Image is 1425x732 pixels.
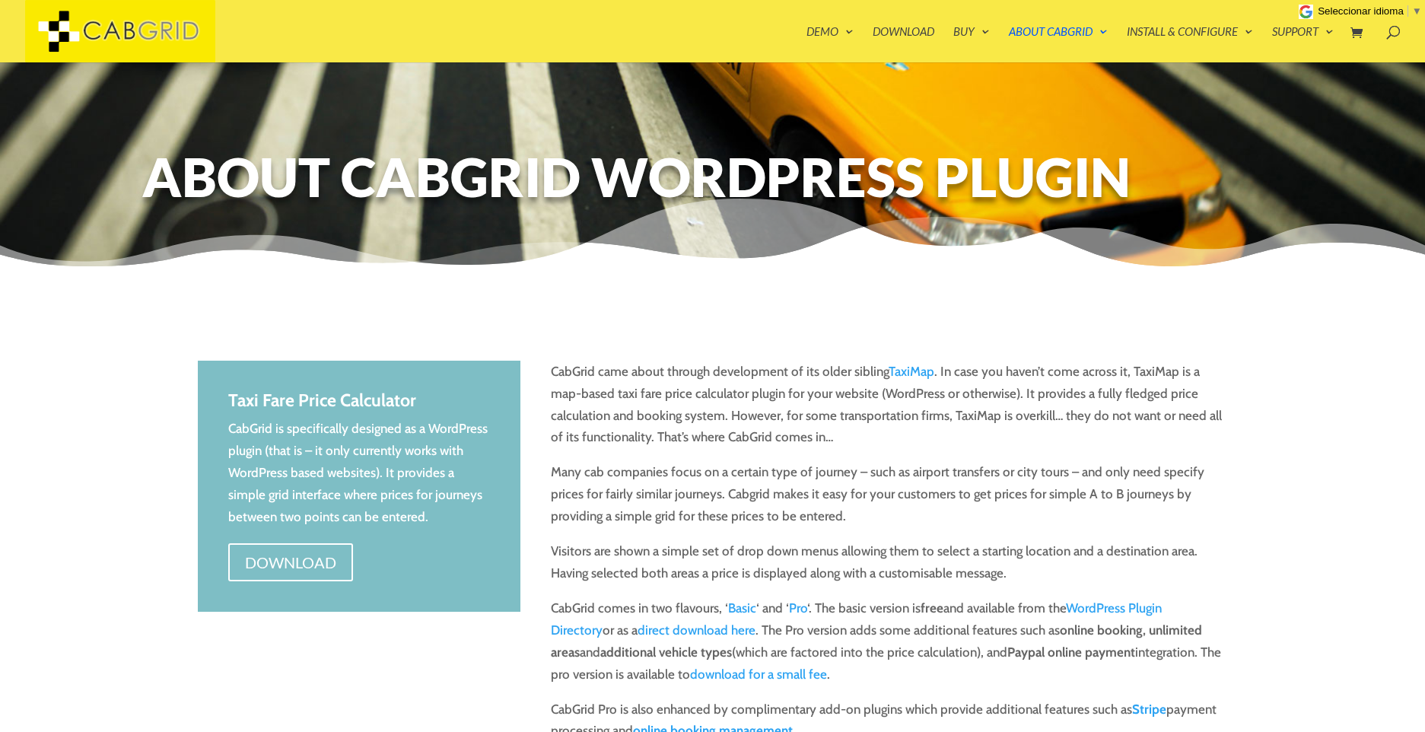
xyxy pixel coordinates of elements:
strong: online booking, [1060,622,1146,638]
p: Many cab companies focus on a certain type of journey – such as airport transfers or city tours –... [551,461,1227,540]
a: Seleccionar idioma​ [1318,5,1422,17]
p: CabGrid is specifically designed as a WordPress plugin (that is – it only currently works with Wo... [228,418,490,528]
h1: About CabGrid WordPress Plugin [142,148,1282,214]
p: CabGrid comes in two flavours, ‘ ‘ and ‘ ‘. The basic version is and available from the or as a .... [551,597,1227,699]
a: Demo [806,26,854,62]
h2: Taxi Fare Price Calculator [228,391,490,418]
a: Pro [789,600,807,616]
a: TaxiMap [889,364,934,379]
a: Buy [953,26,990,62]
a: Download [873,26,934,62]
strong: free [921,600,943,616]
strong: unlimited areas [551,622,1202,660]
a: Support [1272,26,1334,62]
span: ▼ [1412,5,1422,17]
a: direct download here [638,622,755,638]
strong: online [1048,644,1082,660]
span: Seleccionar idioma [1318,5,1404,17]
a: Stripe [1132,702,1166,717]
a: Install & Configure [1127,26,1253,62]
a: CabGrid Taxi Plugin [25,21,215,37]
p: CabGrid came about through development of its older sibling . In case you haven’t come across it,... [551,361,1227,462]
strong: additional vehicle types [600,644,732,660]
strong: payment [1085,644,1135,660]
a: download for a small fee [690,667,827,682]
strong: Paypal [1007,644,1045,660]
a: About CabGrid [1009,26,1108,62]
span: ​ [1408,5,1408,17]
a: Basic [728,600,756,616]
p: Visitors are shown a simple set of drop down menus allowing them to select a starting location an... [551,540,1227,597]
a: Download [228,543,353,581]
a: WordPress Plugin Directory [551,600,1162,638]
